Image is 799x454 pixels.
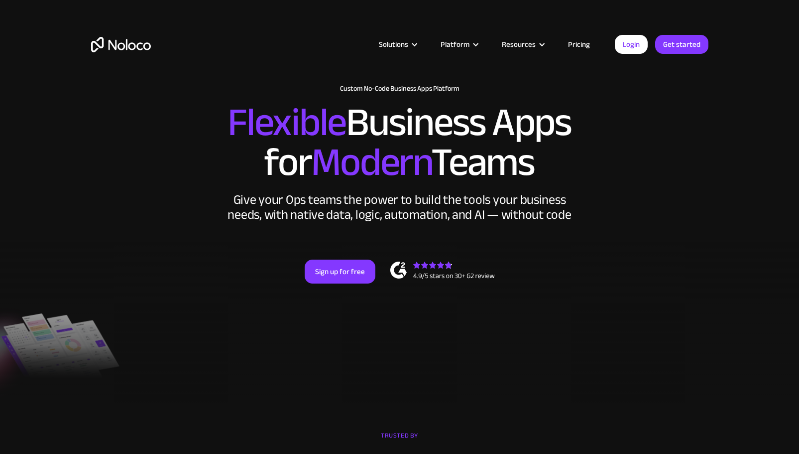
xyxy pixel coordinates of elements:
div: Platform [441,38,469,51]
a: Pricing [556,38,602,51]
a: Get started [655,35,708,54]
div: Solutions [366,38,428,51]
a: Sign up for free [305,260,375,284]
div: Resources [489,38,556,51]
span: Flexible [228,85,346,159]
a: home [91,37,151,52]
div: Give your Ops teams the power to build the tools your business needs, with native data, logic, au... [226,192,574,222]
div: Platform [428,38,489,51]
a: Login [615,35,648,54]
div: Solutions [379,38,408,51]
div: Resources [502,38,536,51]
h2: Business Apps for Teams [91,103,708,182]
span: Modern [311,125,431,199]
